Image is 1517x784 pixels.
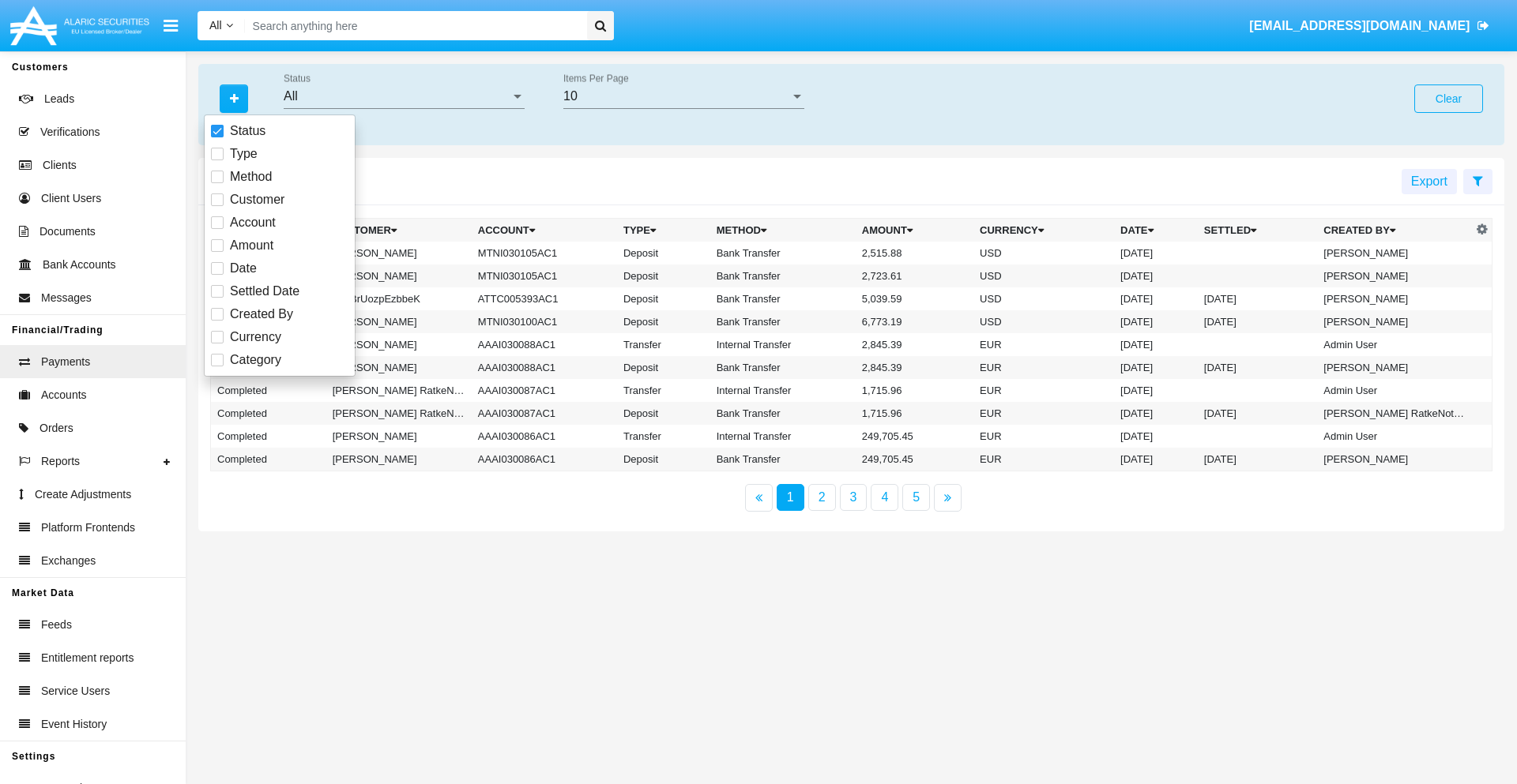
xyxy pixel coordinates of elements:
a: [EMAIL_ADDRESS][DOMAIN_NAME] [1242,4,1497,48]
td: [DATE] [1114,264,1198,287]
th: Created By [1317,219,1472,242]
td: [PERSON_NAME] [1317,264,1472,287]
td: Deposit [617,356,710,379]
td: ATTC005393AC1 [472,287,617,310]
td: [PERSON_NAME] [1317,448,1472,471]
td: [PERSON_NAME] RatkeNotEnoughMoney [326,402,472,425]
td: Deposit [617,264,710,287]
span: Payments [41,354,90,370]
td: USD [973,242,1114,264]
td: 1,715.96 [856,379,973,402]
span: Bank Accounts [43,257,116,273]
span: Orders [40,420,73,437]
td: AAAI030086AC1 [472,425,617,448]
td: [DATE] [1198,448,1317,471]
span: Category [230,351,281,369]
td: 2,845.39 [856,333,973,356]
td: [PERSON_NAME] RatkeNotEnoughMoney [326,379,472,402]
td: 2,845.39 [856,356,973,379]
th: Currency [973,219,1114,242]
td: AAAI030088AC1 [472,356,617,379]
td: [DATE] [1114,356,1198,379]
td: 249,705.45 [856,425,973,448]
span: Feeds [41,617,72,633]
th: Date [1114,219,1198,242]
td: [PERSON_NAME] [326,310,472,333]
td: Admin User [1317,333,1472,356]
td: [PERSON_NAME] [1317,242,1472,264]
td: Completed [211,402,326,425]
span: Clients [43,157,77,174]
td: Bank Transfer [710,310,856,333]
span: Created By [230,305,293,324]
td: USD [973,310,1114,333]
a: 5 [902,484,930,511]
span: Service Users [41,683,110,700]
td: [DATE] [1114,425,1198,448]
span: Create Adjustments [35,486,131,503]
td: Bank Transfer [710,242,856,264]
td: EUR [973,448,1114,471]
a: 3 [840,484,868,511]
span: Client Users [41,190,101,207]
td: Transfer [617,425,710,448]
a: All [198,17,245,34]
img: Logo image [8,2,152,49]
th: Customer [326,219,472,242]
nav: paginator [198,484,1504,512]
span: Date [230,259,257,278]
td: YToBrUozpEzbbeK [326,287,472,310]
td: AAAI030087AC1 [472,402,617,425]
td: Completed [211,425,326,448]
span: Exchanges [41,553,96,569]
td: 2,723.61 [856,264,973,287]
th: Account [472,219,617,242]
td: Deposit [617,402,710,425]
td: [PERSON_NAME] [326,356,472,379]
span: Messages [41,290,92,306]
span: Method [230,167,272,186]
td: [PERSON_NAME] [1317,287,1472,310]
span: All [284,89,298,103]
td: 5,039.59 [856,287,973,310]
span: Entitlement reports [41,650,134,666]
td: Deposit [617,310,710,333]
td: Admin User [1317,379,1472,402]
span: Customer [230,190,284,209]
td: AAAI030088AC1 [472,333,617,356]
span: Amount [230,236,273,255]
button: Clear [1414,84,1483,113]
td: Deposit [617,287,710,310]
td: Internal Transfer [710,379,856,402]
td: EUR [973,425,1114,448]
td: Transfer [617,379,710,402]
span: 10 [563,89,578,103]
td: [PERSON_NAME] [326,264,472,287]
td: [DATE] [1198,356,1317,379]
td: Internal Transfer [710,425,856,448]
td: Completed [211,448,326,471]
td: 249,705.45 [856,448,973,471]
span: [EMAIL_ADDRESS][DOMAIN_NAME] [1249,19,1470,32]
input: Search [245,11,582,40]
td: [DATE] [1114,448,1198,471]
td: [DATE] [1198,287,1317,310]
th: Type [617,219,710,242]
td: [DATE] [1198,402,1317,425]
td: [PERSON_NAME] RatkeNotEnoughMoney [1317,402,1472,425]
td: 2,515.88 [856,242,973,264]
td: [PERSON_NAME] [326,333,472,356]
span: Account [230,213,276,232]
td: [DATE] [1198,310,1317,333]
td: EUR [973,333,1114,356]
span: Documents [40,223,96,240]
td: 6,773.19 [856,310,973,333]
td: USD [973,264,1114,287]
td: Completed [211,379,326,402]
td: USD [973,287,1114,310]
span: Accounts [41,387,87,403]
td: AAAI030086AC1 [472,448,617,471]
th: Method [710,219,856,242]
button: Export [1402,169,1457,194]
span: Type [230,144,258,163]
